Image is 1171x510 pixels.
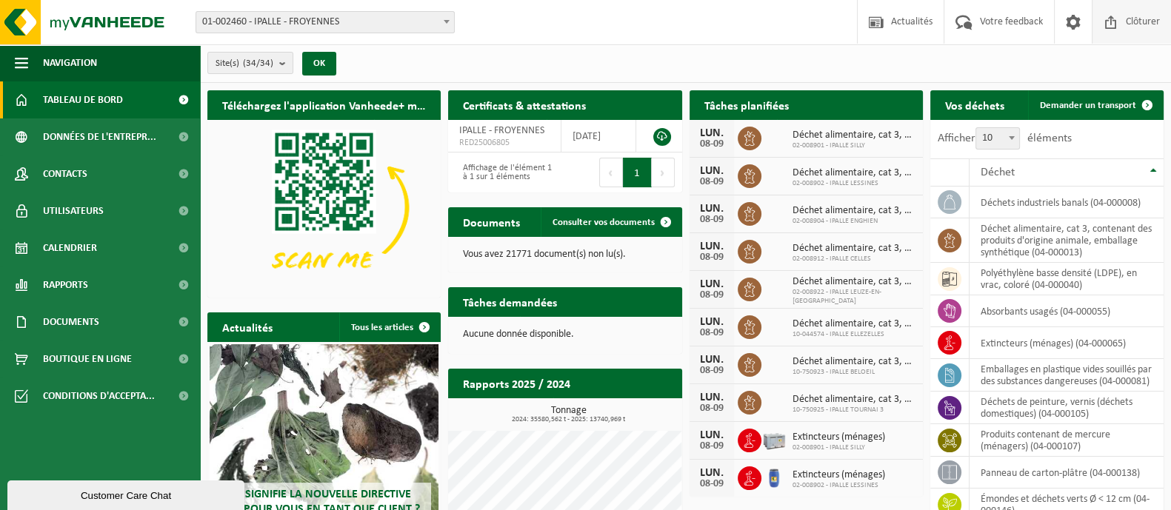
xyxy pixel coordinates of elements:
[793,394,915,406] span: Déchet alimentaire, cat 3, contenant des produits d'origine animale, emballage s...
[43,118,156,155] span: Données de l'entrepr...
[970,327,1164,359] td: extincteurs (ménages) (04-000065)
[302,52,336,76] button: OK
[975,127,1020,150] span: 10
[697,241,727,252] div: LUN.
[541,207,681,237] a: Consulter vos documents
[1028,90,1162,120] a: Demander un transport
[43,155,87,192] span: Contacts
[970,187,1164,218] td: déchets industriels banals (04-000008)
[938,132,1072,144] label: Afficher éléments
[448,90,601,119] h2: Certificats & attestations
[761,426,787,452] img: PB-LB-0680-HPE-GY-11
[561,120,636,152] td: [DATE]
[970,359,1164,392] td: emballages en plastique vides souillés par des substances dangereuses (04-000081)
[930,90,1019,119] h2: Vos déchets
[207,52,293,74] button: Site(s)(34/34)
[697,278,727,290] div: LUN.
[793,217,915,226] span: 02-008904 - IPALLE ENGHIEN
[761,464,787,489] img: PB-OT-0120-HPE-00-02
[697,252,727,263] div: 08-09
[697,290,727,301] div: 08-09
[793,406,915,415] span: 10-750925 - IPALLE TOURNAI 3
[697,328,727,338] div: 08-09
[970,263,1164,295] td: polyéthylène basse densité (LDPE), en vrac, coloré (04-000040)
[697,215,727,225] div: 08-09
[793,179,915,188] span: 02-008902 - IPALLE LESSINES
[652,158,675,187] button: Next
[793,276,915,288] span: Déchet alimentaire, cat 3, contenant des produits d'origine animale, emballage s...
[697,177,727,187] div: 08-09
[43,266,88,303] span: Rapports
[216,53,273,75] span: Site(s)
[697,316,727,328] div: LUN.
[793,167,915,179] span: Déchet alimentaire, cat 3, contenant des produits d'origine animale, emballage s...
[243,58,273,68] count: (34/34)
[697,165,727,177] div: LUN.
[463,329,667,340] p: Aucune donnée disponible.
[448,287,572,316] h2: Tâches demandées
[793,330,915,339] span: 10-044574 - IPALLE ELLEZELLES
[970,457,1164,489] td: panneau de carton-plâtre (04-000138)
[697,429,727,441] div: LUN.
[793,356,915,368] span: Déchet alimentaire, cat 3, contenant des produits d'origine animale, emballage s...
[793,243,915,255] span: Déchet alimentaire, cat 3, contenant des produits d'origine animale, emballage s...
[339,312,439,342] a: Tous les articles
[196,12,454,33] span: 01-002460 - IPALLE - FROYENNES
[463,249,667,260] p: Vous avez 21771 document(s) non lu(s).
[43,44,97,81] span: Navigation
[793,141,915,150] span: 02-008901 - IPALLE SILLY
[697,203,727,215] div: LUN.
[459,125,544,136] span: IPALLE - FROYENNES
[690,90,804,119] h2: Tâches planifiées
[448,369,585,397] h2: Rapports 2025 / 2024
[7,477,247,510] iframe: chat widget
[43,81,123,118] span: Tableau de bord
[793,205,915,217] span: Déchet alimentaire, cat 3, contenant des produits d'origine animale, emballage s...
[43,303,99,340] span: Documents
[697,127,727,139] div: LUN.
[456,416,681,423] span: 2024: 35580,562 t - 2025: 13740,969 t
[793,288,915,306] span: 02-008922 - IPALLE LEUZE-EN-[GEOGRAPHIC_DATA]
[697,392,727,403] div: LUN.
[793,255,915,264] span: 02-008912 - IPALLE CELLES
[970,295,1164,327] td: absorbants usagés (04-000055)
[43,340,132,378] span: Boutique en ligne
[456,156,558,189] div: Affichage de l'élément 1 à 1 sur 1 éléments
[697,479,727,489] div: 08-09
[697,403,727,414] div: 08-09
[697,467,727,479] div: LUN.
[793,368,915,377] span: 10-750923 - IPALLE BELOEIL
[207,120,441,295] img: Download de VHEPlus App
[456,406,681,423] h3: Tonnage
[970,392,1164,424] td: déchets de peinture, vernis (déchets domestiques) (04-000105)
[43,378,155,415] span: Conditions d'accepta...
[207,312,287,341] h2: Actualités
[697,366,727,376] div: 08-09
[793,443,885,452] span: 02-008901 - IPALLE SILLY
[599,158,623,187] button: Previous
[207,90,441,119] h2: Téléchargez l'application Vanheede+ maintenant!
[43,229,97,266] span: Calendrier
[793,469,885,481] span: Extincteurs (ménages)
[697,441,727,452] div: 08-09
[697,354,727,366] div: LUN.
[970,218,1164,263] td: déchet alimentaire, cat 3, contenant des produits d'origine animale, emballage synthétique (04-00...
[196,11,455,33] span: 01-002460 - IPALLE - FROYENNES
[553,218,655,227] span: Consulter vos documents
[697,139,727,150] div: 08-09
[970,424,1164,457] td: produits contenant de mercure (ménagers) (04-000107)
[1040,101,1136,110] span: Demander un transport
[793,432,885,443] span: Extincteurs (ménages)
[976,128,1019,149] span: 10
[793,481,885,490] span: 02-008902 - IPALLE LESSINES
[623,158,652,187] button: 1
[43,192,104,229] span: Utilisateurs
[793,130,915,141] span: Déchet alimentaire, cat 3, contenant des produits d'origine animale, emballage s...
[793,318,915,330] span: Déchet alimentaire, cat 3, contenant des produits d'origine animale, emballage s...
[459,137,550,149] span: RED25006805
[981,167,1015,178] span: Déchet
[553,397,681,427] a: Consulter les rapports
[448,207,535,236] h2: Documents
